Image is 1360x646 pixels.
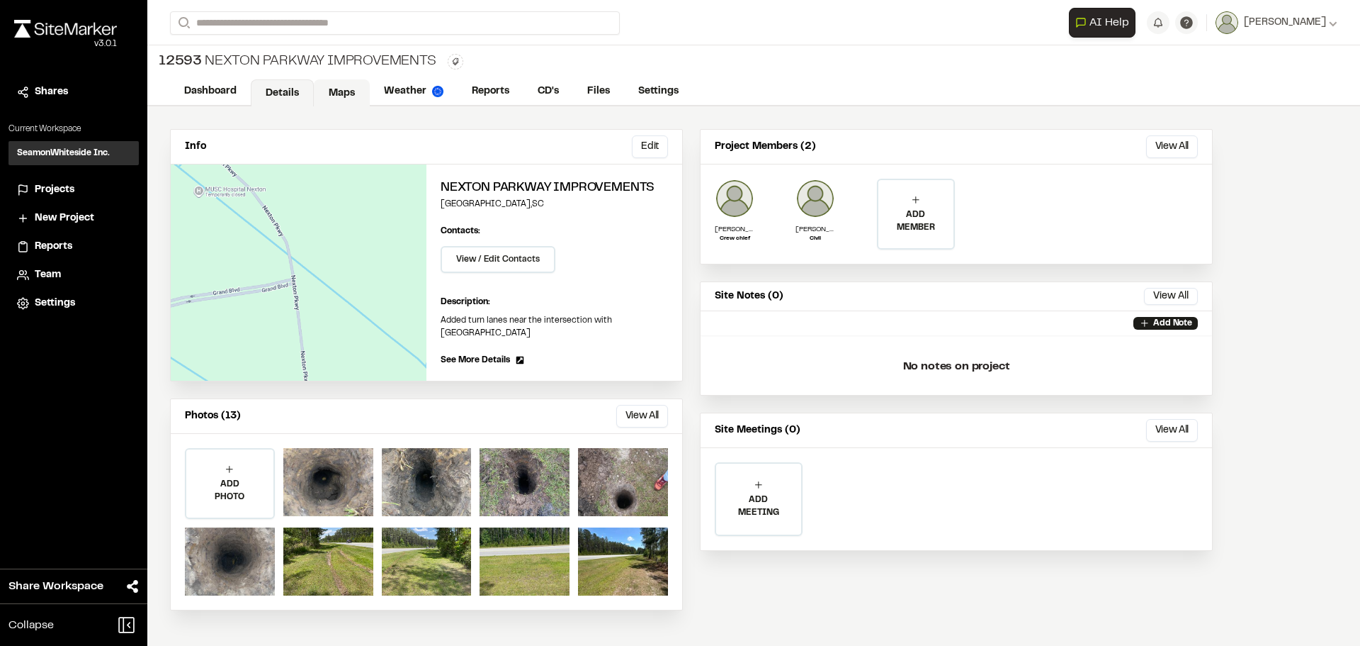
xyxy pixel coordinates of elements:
[251,79,314,106] a: Details
[716,494,801,519] p: ADD MEETING
[712,344,1201,389] p: No notes on project
[441,314,668,340] p: Added turn lanes near the intersection with [GEOGRAPHIC_DATA]
[1146,419,1198,442] button: View All
[448,54,463,69] button: Edit Tags
[1215,11,1238,34] img: User
[170,78,251,105] a: Dashboard
[314,79,370,106] a: Maps
[159,51,436,72] div: Nexton Parkway Improvements
[35,267,61,283] span: Team
[1153,317,1192,330] p: Add Note
[624,78,693,105] a: Settings
[715,179,754,218] img: Tyler Foutz
[17,239,130,255] a: Reports
[523,78,573,105] a: CD's
[715,423,800,438] p: Site Meetings (0)
[186,478,273,503] p: ADD PHOTO
[35,182,74,198] span: Projects
[185,408,241,424] p: Photos (13)
[14,20,117,38] img: rebrand.png
[1146,135,1198,158] button: View All
[17,182,130,198] a: Projects
[17,296,130,311] a: Settings
[441,246,555,273] button: View / Edit Contacts
[8,123,139,135] p: Current Workspace
[441,354,510,367] span: See More Details
[35,239,72,255] span: Reports
[17,211,130,226] a: New Project
[715,224,754,235] p: [PERSON_NAME]
[170,11,195,35] button: Search
[14,38,117,50] div: Oh geez...please don't...
[8,617,54,634] span: Collapse
[1069,8,1141,38] div: Open AI Assistant
[441,179,668,198] h2: Nexton Parkway Improvements
[8,578,103,595] span: Share Workspace
[35,84,68,100] span: Shares
[1089,14,1129,31] span: AI Help
[715,289,783,304] p: Site Notes (0)
[573,78,624,105] a: Files
[159,51,202,72] span: 12593
[616,405,668,428] button: View All
[795,235,835,243] p: Civil
[458,78,523,105] a: Reports
[432,86,443,97] img: precipai.png
[35,211,94,226] span: New Project
[441,198,668,211] p: [GEOGRAPHIC_DATA] , SC
[17,267,130,283] a: Team
[632,135,668,158] button: Edit
[1069,8,1135,38] button: Open AI Assistant
[795,179,835,218] img: Daniel Ethredge
[185,139,206,155] p: Info
[17,84,130,100] a: Shares
[35,296,75,311] span: Settings
[795,224,835,235] p: [PERSON_NAME]
[441,225,480,238] p: Contacts:
[1215,11,1337,34] button: [PERSON_NAME]
[715,235,754,243] p: Crew chief
[1244,15,1326,30] span: [PERSON_NAME]
[1144,288,1198,305] button: View All
[370,78,458,105] a: Weather
[715,139,816,155] p: Project Members (2)
[17,147,110,160] h3: SeamonWhiteside Inc.
[441,296,668,308] p: Description:
[878,208,953,234] p: ADD MEMBER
